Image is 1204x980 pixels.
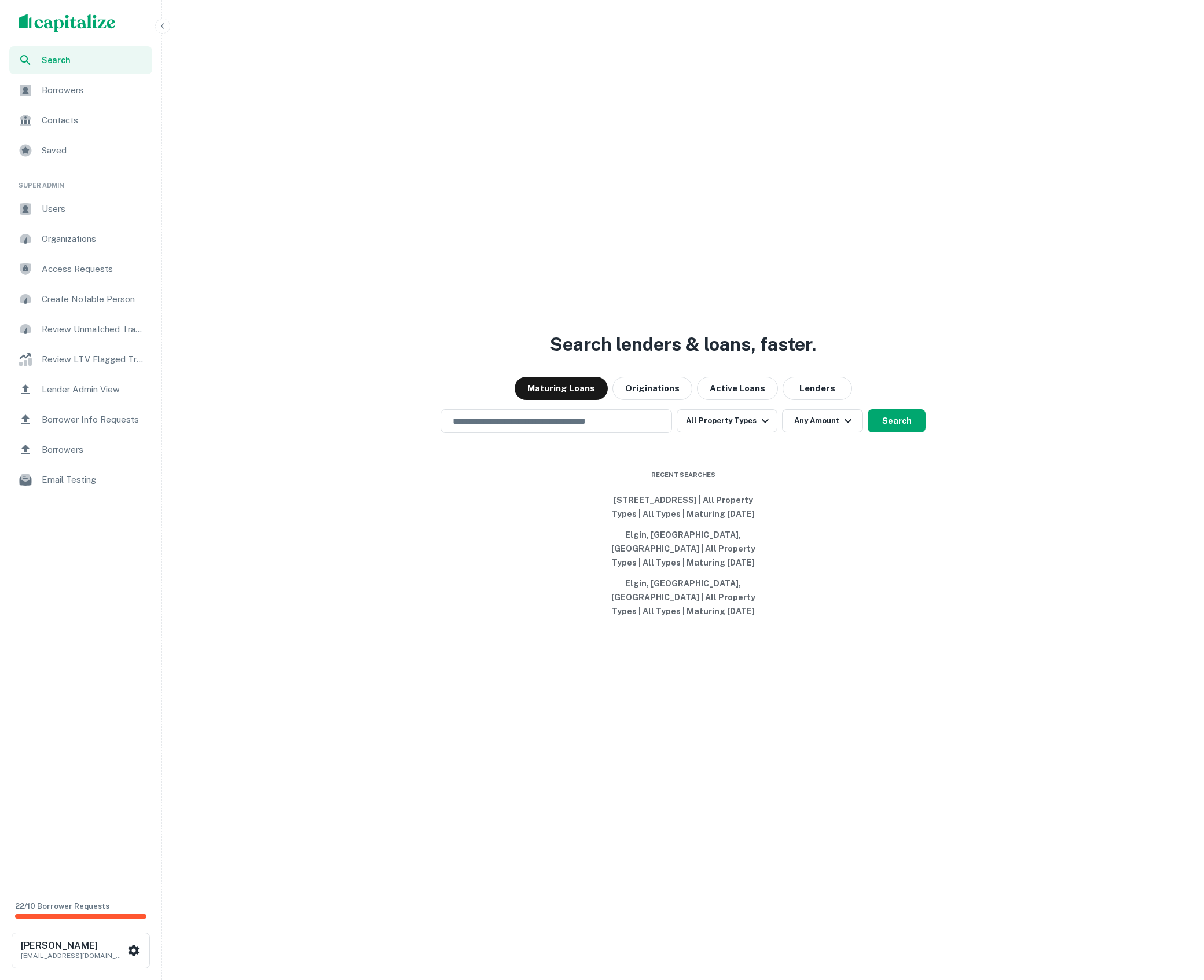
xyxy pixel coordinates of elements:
span: Lender Admin View [42,383,145,397]
span: Borrower Info Requests [42,413,145,427]
iframe: Chat Widget [1146,850,1204,906]
button: [PERSON_NAME][EMAIL_ADDRESS][DOMAIN_NAME] [12,933,150,968]
span: Users [42,202,145,216]
button: Active Loans [697,377,778,400]
button: Originations [612,377,692,400]
button: Maturing Loans [515,377,608,400]
span: Organizations [42,232,145,246]
a: Saved [9,137,152,164]
h3: Search lenders & loans, faster. [550,331,816,358]
span: Borrowers [42,83,145,97]
a: Lender Admin View [9,376,152,403]
span: Email Testing [42,473,145,487]
a: Organizations [9,225,152,253]
a: Access Requests [9,255,152,283]
button: [STREET_ADDRESS] | All Property Types | All Types | Maturing [DATE] [596,490,770,524]
span: Saved [42,144,145,157]
a: Create Notable Person [9,285,152,313]
h6: [PERSON_NAME] [21,941,125,950]
li: Super Admin [9,167,152,195]
button: Elgin, [GEOGRAPHIC_DATA], [GEOGRAPHIC_DATA] | All Property Types | All Types | Maturing [DATE] [596,573,770,622]
span: Create Notable Person [42,292,145,306]
span: Review LTV Flagged Transactions [42,353,145,366]
span: Search [42,54,145,67]
p: [EMAIL_ADDRESS][DOMAIN_NAME] [21,950,125,961]
span: 22 / 10 Borrower Requests [15,902,109,911]
button: Any Amount [782,409,863,432]
a: Email Testing [9,466,152,494]
a: Search [9,46,152,74]
span: Access Requests [42,262,145,276]
a: Review Unmatched Transactions [9,315,152,343]
a: Borrowers [9,436,152,464]
a: Borrower Info Requests [9,406,152,434]
button: All Property Types [677,409,777,432]
a: Borrowers [9,76,152,104]
img: capitalize-logo.png [19,14,116,32]
a: Review LTV Flagged Transactions [9,346,152,373]
span: Review Unmatched Transactions [42,322,145,336]
a: Users [9,195,152,223]
button: Lenders [783,377,852,400]
span: Borrowers [42,443,145,457]
span: Recent Searches [596,470,770,480]
span: Contacts [42,113,145,127]
button: Elgin, [GEOGRAPHIC_DATA], [GEOGRAPHIC_DATA] | All Property Types | All Types | Maturing [DATE] [596,524,770,573]
button: Search [868,409,926,432]
a: Contacts [9,107,152,134]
